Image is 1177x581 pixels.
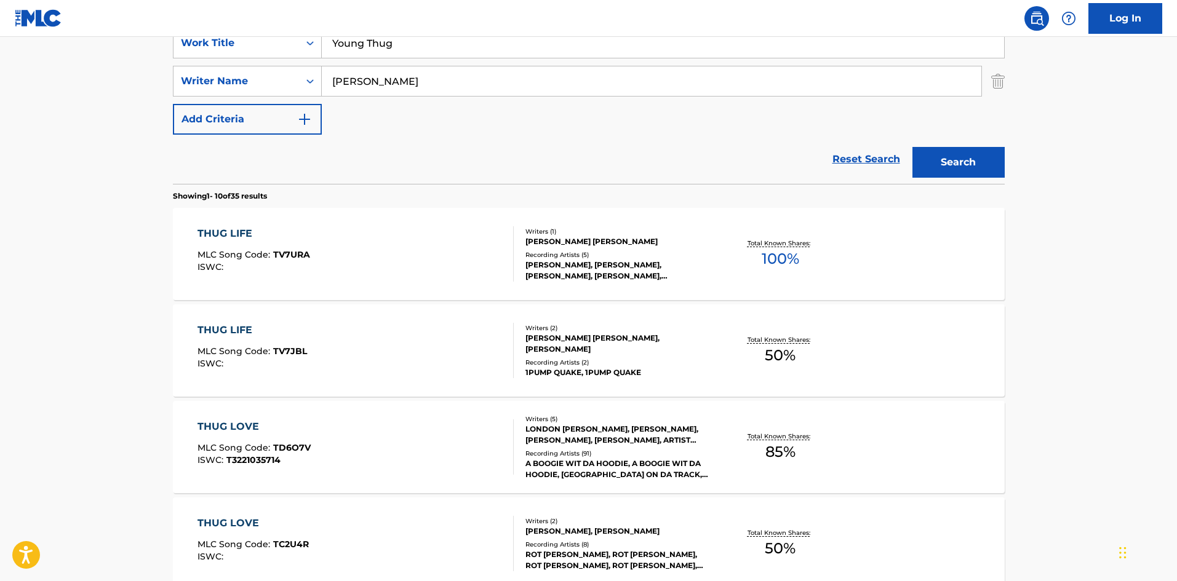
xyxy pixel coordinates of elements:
div: Work Title [181,36,292,50]
a: THUG LOVEMLC Song Code:TD6O7VISWC:T3221035714Writers (5)LONDON [PERSON_NAME], [PERSON_NAME], [PER... [173,401,1005,493]
div: 1PUMP QUAKE, 1PUMP QUAKE [525,367,711,378]
a: Log In [1088,3,1162,34]
span: TV7JBL [273,346,307,357]
div: THUG LIFE [197,323,307,338]
div: THUG LOVE [197,419,311,434]
span: TC2U4R [273,539,309,550]
p: Total Known Shares: [748,528,813,537]
div: THUG LIFE [197,226,310,241]
span: MLC Song Code : [197,539,273,550]
div: Drag [1119,534,1127,571]
button: Add Criteria [173,104,322,135]
button: Search [912,147,1005,178]
span: MLC Song Code : [197,442,273,453]
div: THUG LOVE [197,516,309,531]
span: ISWC : [197,454,226,465]
p: Total Known Shares: [748,432,813,441]
span: TD6O7V [273,442,311,453]
span: T3221035714 [226,454,281,465]
img: help [1061,11,1076,26]
span: MLC Song Code : [197,249,273,260]
span: ISWC : [197,261,226,272]
div: Writers ( 5 ) [525,414,711,424]
div: Writer Name [181,74,292,89]
p: Total Known Shares: [748,335,813,344]
a: Reset Search [826,146,906,173]
iframe: Chat Widget [1115,522,1177,581]
div: ROT [PERSON_NAME], ROT [PERSON_NAME], ROT [PERSON_NAME], ROT [PERSON_NAME], ROT [PERSON_NAME] [525,549,711,571]
div: Recording Artists ( 91 ) [525,449,711,458]
div: Writers ( 2 ) [525,323,711,333]
a: Public Search [1024,6,1049,31]
div: Writers ( 2 ) [525,516,711,526]
p: Total Known Shares: [748,239,813,248]
span: 50 % [765,344,796,366]
img: Delete Criterion [991,66,1005,97]
div: [PERSON_NAME] [PERSON_NAME] [525,236,711,247]
span: MLC Song Code : [197,346,273,357]
div: Help [1056,6,1081,31]
div: Recording Artists ( 2 ) [525,358,711,367]
div: A BOOGIE WIT DA HOODIE, A BOOGIE WIT DA HOODIE, [GEOGRAPHIC_DATA] ON DA TRACK, [DOMAIN_NAME], [PE... [525,458,711,480]
form: Search Form [173,28,1005,184]
img: search [1029,11,1044,26]
div: [PERSON_NAME], [PERSON_NAME] [525,526,711,537]
span: 50 % [765,537,796,559]
div: LONDON [PERSON_NAME], [PERSON_NAME], [PERSON_NAME], [PERSON_NAME], ARTIST [PERSON_NAME] [525,424,711,446]
div: Recording Artists ( 5 ) [525,250,711,259]
div: Recording Artists ( 8 ) [525,540,711,549]
img: MLC Logo [15,9,62,27]
span: ISWC : [197,551,226,562]
div: Writers ( 1 ) [525,227,711,236]
a: THUG LIFEMLC Song Code:TV7URAISWC:Writers (1)[PERSON_NAME] [PERSON_NAME]Recording Artists (5)[PER... [173,208,1005,300]
span: 100 % [762,248,799,270]
p: Showing 1 - 10 of 35 results [173,191,267,202]
div: [PERSON_NAME], [PERSON_NAME], [PERSON_NAME], [PERSON_NAME], [PERSON_NAME] [525,259,711,282]
img: 9d2ae6d4665cec9f34b9.svg [297,112,312,127]
span: TV7URA [273,249,310,260]
span: 85 % [765,441,796,463]
span: ISWC : [197,358,226,369]
div: [PERSON_NAME] [PERSON_NAME], [PERSON_NAME] [525,333,711,355]
a: THUG LIFEMLC Song Code:TV7JBLISWC:Writers (2)[PERSON_NAME] [PERSON_NAME], [PERSON_NAME]Recording ... [173,304,1005,397]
